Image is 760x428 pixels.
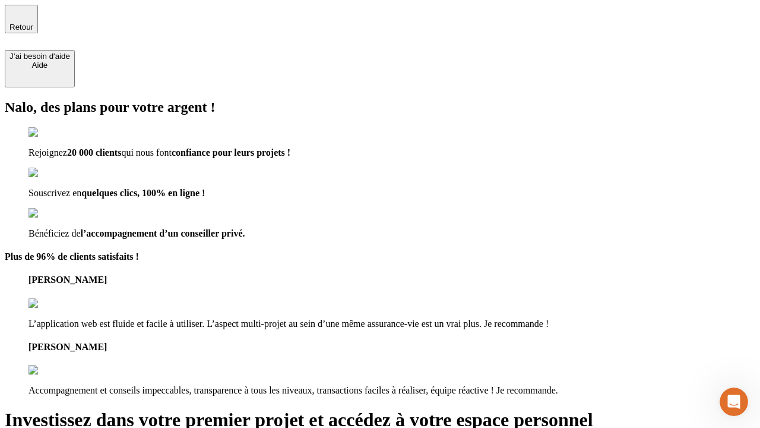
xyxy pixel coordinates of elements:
h2: Nalo, des plans pour votre argent ! [5,99,755,115]
span: Souscrivez en [28,188,81,198]
span: Bénéficiez de [28,228,81,238]
span: l’accompagnement d’un conseiller privé. [81,228,245,238]
span: quelques clics, 100% en ligne ! [81,188,205,198]
iframe: Intercom live chat [720,388,748,416]
p: Accompagnement et conseils impeccables, transparence à tous les niveaux, transactions faciles à r... [28,385,755,396]
span: 20 000 clients [67,147,122,158]
button: Retour [5,5,38,33]
img: reviews stars [28,298,87,309]
img: checkmark [28,168,80,178]
h4: Plus de 96% de clients satisfaits ! [5,251,755,262]
div: J’ai besoin d'aide [9,52,70,61]
img: reviews stars [28,365,87,376]
img: checkmark [28,208,80,219]
h4: [PERSON_NAME] [28,342,755,353]
button: J’ai besoin d'aideAide [5,50,75,87]
span: Retour [9,23,33,32]
span: confiance pour leurs projets ! [172,147,290,158]
img: checkmark [28,127,80,138]
span: qui nous font [121,147,171,158]
p: L’application web est fluide et facile à utiliser. L’aspect multi-projet au sein d’une même assur... [28,319,755,329]
div: Aide [9,61,70,70]
h4: [PERSON_NAME] [28,275,755,285]
span: Rejoignez [28,147,67,158]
